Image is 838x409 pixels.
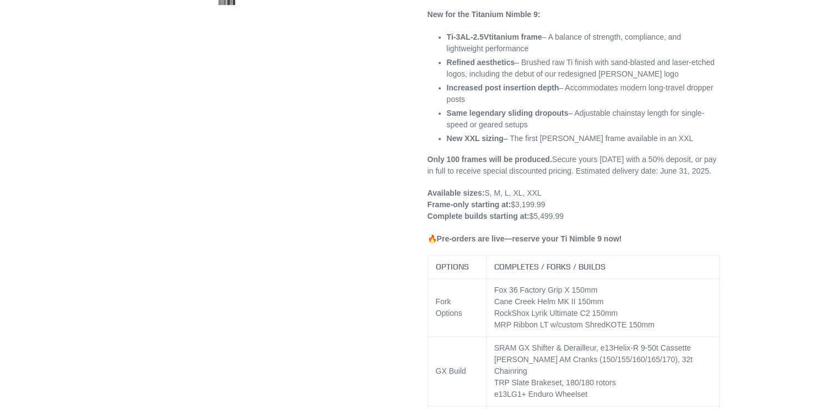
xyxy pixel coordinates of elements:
[428,279,486,337] td: Fork Options
[447,31,720,55] li: – A balance of strength, compliance, and lightweight performance
[428,154,720,177] p: Secure yours [DATE] with a 50% deposit, or pay in full to receive special discounted pricing. Est...
[428,337,486,406] td: GX Build
[447,109,569,117] strong: Same legendary sliding dropouts
[428,155,552,164] strong: Only 100 frames will be produced.
[428,187,720,222] p: S, M, L, XL, XXL $3,199.99 $5,499.99
[486,337,719,406] td: SRAM GX Shifter & Derailleur, e13 Helix-R 9-50t Cassette [PERSON_NAME] AM Cranks (150/155/160/165...
[428,233,720,245] p: 🔥
[447,58,515,67] strong: Refined aesthetics
[428,10,540,19] strong: New for the Titanium Nimble 9:
[428,212,529,220] strong: Complete builds starting at:
[447,33,489,41] span: Ti-3AL-2.5V
[428,200,511,209] strong: Frame-only starting at:
[437,234,622,243] strong: Pre-orders are live—reserve your Ti Nimble 9 now!
[486,279,719,337] td: Fox 36 Factory Grip X 150mm Cane Creek Helm MK II 150mm RockShox Lyrik Ultimate C2 150mm MRP Ribb...
[447,82,720,105] li: – Accommodates modern long-travel dropper posts
[428,256,486,279] th: OPTIONS
[486,256,719,279] th: COMPLETES / FORKS / BUILDS
[447,134,504,143] strong: New XXL sizing
[447,33,542,41] strong: titanium frame
[447,83,559,92] strong: Increased post insertion depth
[447,133,720,144] li: – The first [PERSON_NAME] frame available in an XXL
[447,57,720,80] li: – Brushed raw Ti finish with sand-blasted and laser-etched logos, including the debut of our rede...
[428,189,485,197] strong: Available sizes:
[447,107,720,131] li: – Adjustable chainstay length for single-speed or geared setups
